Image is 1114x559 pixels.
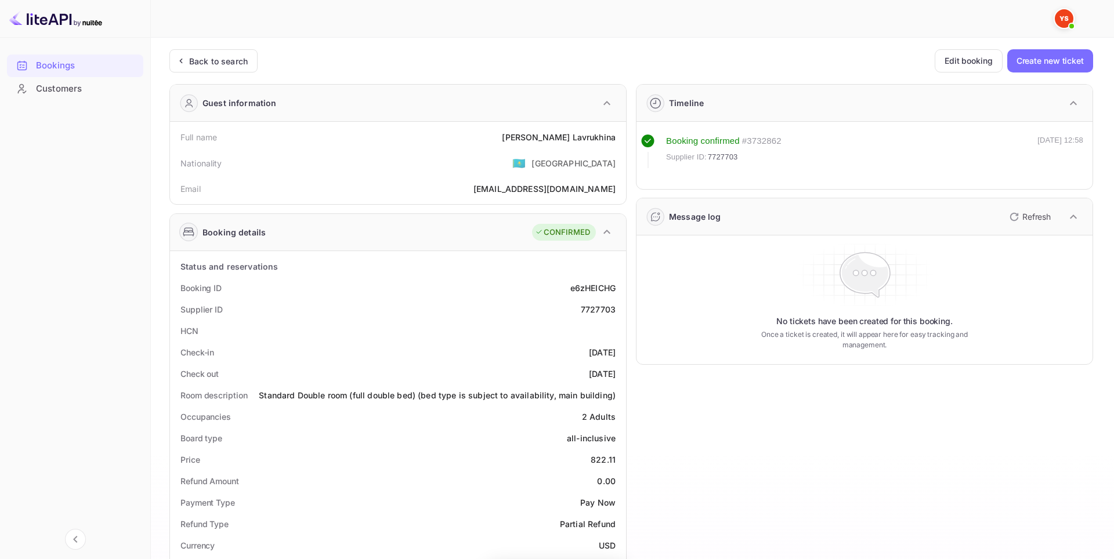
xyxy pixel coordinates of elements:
[180,368,219,380] div: Check out
[180,157,222,169] div: Nationality
[9,9,102,28] img: LiteAPI logo
[742,135,782,148] div: # 3732862
[742,329,988,350] p: Once a ticket is created, it will appear here for easy tracking and management.
[580,496,616,509] div: Pay Now
[7,78,143,100] div: Customers
[581,303,616,315] div: 7727703
[1007,49,1093,72] button: Create new ticket
[180,539,215,551] div: Currency
[666,135,740,148] div: Booking confirmed
[591,453,616,466] div: 822.11
[180,183,201,195] div: Email
[589,346,616,358] div: [DATE]
[1037,135,1083,168] div: [DATE] 12:58
[512,153,526,173] span: United States
[666,151,707,163] span: Supplier ID:
[180,346,214,358] div: Check-in
[202,226,266,238] div: Booking details
[535,227,590,238] div: CONFIRMED
[180,432,222,444] div: Board type
[570,282,616,294] div: e6zHEICHG
[1055,9,1073,28] img: Yandex Support
[180,282,222,294] div: Booking ID
[180,131,217,143] div: Full name
[560,518,616,530] div: Partial Refund
[531,157,616,169] div: [GEOGRAPHIC_DATA]
[36,82,138,96] div: Customers
[180,260,278,273] div: Status and reservations
[180,325,198,337] div: HCN
[180,518,229,530] div: Refund Type
[180,411,231,423] div: Occupancies
[669,97,704,109] div: Timeline
[7,78,143,99] a: Customers
[7,55,143,77] div: Bookings
[1003,208,1055,226] button: Refresh
[202,97,277,109] div: Guest information
[7,55,143,76] a: Bookings
[669,210,721,223] div: Message log
[36,59,138,72] div: Bookings
[502,131,616,143] div: [PERSON_NAME] Lavrukhina
[597,475,616,487] div: 0.00
[65,529,86,550] button: Collapse navigation
[1022,210,1051,223] p: Refresh
[776,315,953,327] p: No tickets have been created for this booking.
[180,496,235,509] div: Payment Type
[180,475,239,487] div: Refund Amount
[589,368,616,380] div: [DATE]
[189,55,248,67] div: Back to search
[473,183,616,195] div: [EMAIL_ADDRESS][DOMAIN_NAME]
[567,432,616,444] div: all-inclusive
[180,453,200,466] div: Price
[582,411,616,423] div: 2 Adults
[935,49,1003,72] button: Edit booking
[708,151,738,163] span: 7727703
[259,389,616,401] div: Standard Double room (full double bed) (bed type is subject to availability, main building)
[599,539,616,551] div: USD
[180,303,223,315] div: Supplier ID
[180,389,247,401] div: Room description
